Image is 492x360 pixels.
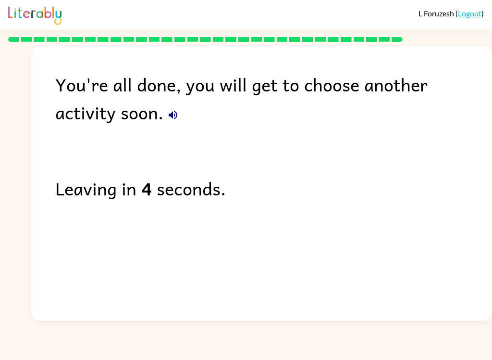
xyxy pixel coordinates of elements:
[418,9,455,18] span: L Foruzesh
[8,4,61,25] img: Literably
[55,70,492,126] div: You're all done, you will get to choose another activity soon.
[418,9,484,18] div: ( )
[141,174,152,202] b: 4
[458,9,481,18] a: Logout
[55,174,492,202] div: Leaving in seconds.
